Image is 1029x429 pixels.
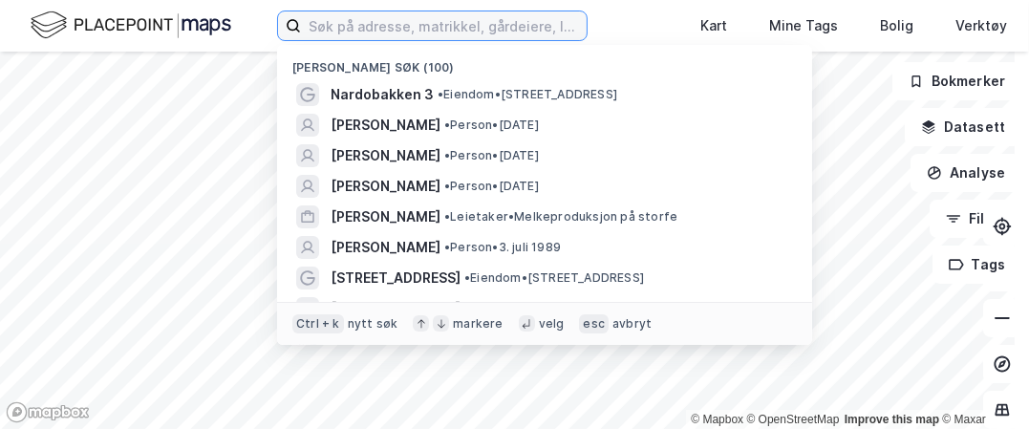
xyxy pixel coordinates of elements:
[331,267,461,290] span: [STREET_ADDRESS]
[464,270,644,286] span: Eiendom • [STREET_ADDRESS]
[933,337,1029,429] div: Kontrollprogram for chat
[331,175,440,198] span: [PERSON_NAME]
[955,14,1007,37] div: Verktøy
[444,179,450,193] span: •
[464,301,470,315] span: •
[438,87,617,102] span: Eiendom • [STREET_ADDRESS]
[444,209,450,224] span: •
[331,114,440,137] span: [PERSON_NAME]
[691,413,743,426] a: Mapbox
[464,301,632,316] span: Eiendom • 3103-2-1827-0-0
[444,240,450,254] span: •
[6,401,90,423] a: Mapbox homepage
[301,11,587,40] input: Søk på adresse, matrikkel, gårdeiere, leietakere eller personer
[444,240,561,255] span: Person • 3. juli 1989
[438,87,443,101] span: •
[444,148,450,162] span: •
[579,314,609,333] div: esc
[331,236,440,259] span: [PERSON_NAME]
[277,45,812,79] div: [PERSON_NAME] søk (100)
[933,246,1021,284] button: Tags
[930,200,1021,238] button: Filter
[769,14,838,37] div: Mine Tags
[845,413,939,426] a: Improve this map
[292,314,344,333] div: Ctrl + k
[892,62,1021,100] button: Bokmerker
[880,14,913,37] div: Bolig
[444,179,539,194] span: Person • [DATE]
[539,316,565,332] div: velg
[444,118,539,133] span: Person • [DATE]
[464,270,470,285] span: •
[444,209,677,225] span: Leietaker • Melkeproduksjon på storfe
[444,148,539,163] span: Person • [DATE]
[331,144,440,167] span: [PERSON_NAME]
[933,337,1029,429] iframe: Chat Widget
[453,316,503,332] div: markere
[444,118,450,132] span: •
[31,9,231,42] img: logo.f888ab2527a4732fd821a326f86c7f29.svg
[331,297,461,320] span: [STREET_ADDRESS]
[612,316,652,332] div: avbryt
[911,154,1021,192] button: Analyse
[747,413,840,426] a: OpenStreetMap
[331,205,440,228] span: [PERSON_NAME]
[331,83,434,106] span: Nardobakken 3
[700,14,727,37] div: Kart
[905,108,1021,146] button: Datasett
[348,316,398,332] div: nytt søk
